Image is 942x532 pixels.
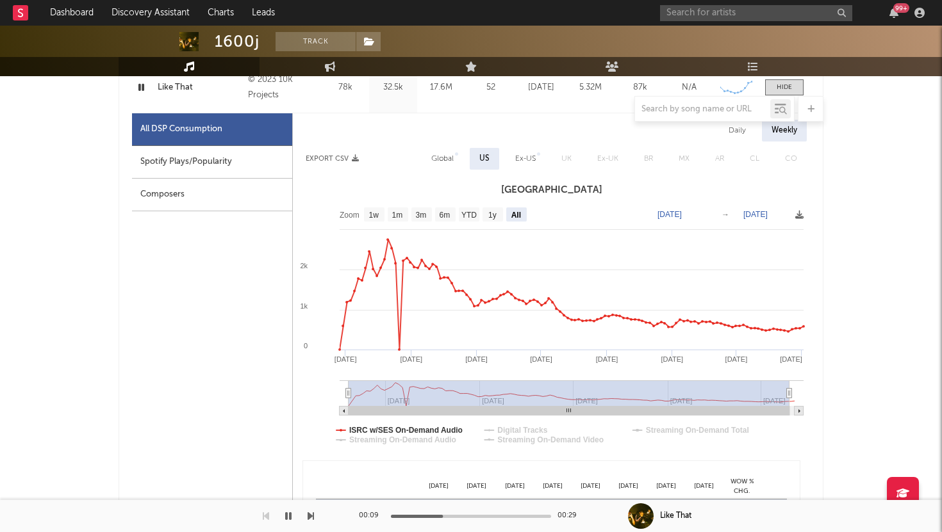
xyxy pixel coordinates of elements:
div: [DATE] [420,481,458,491]
text: → [722,210,729,219]
text: 1y [488,211,497,220]
div: [DATE] [534,481,572,491]
div: [DATE] [572,481,609,491]
div: Daily [719,120,756,141]
text: YTD [461,211,477,220]
input: Search for artists [660,5,852,21]
text: [DATE] [400,355,422,363]
text: 1w [369,211,379,220]
text: [DATE] [743,210,768,219]
div: US [479,151,490,166]
div: [DATE] [647,481,685,491]
div: [DATE] [458,481,495,491]
text: 1m [392,211,403,220]
input: Search by song name or URL [635,104,770,115]
div: Like That [660,510,691,522]
div: All DSP Consumption [132,113,292,146]
text: [DATE] [780,355,802,363]
text: [DATE] [530,355,552,363]
div: © 2023 10K Projects [248,72,318,103]
div: 1600j [215,32,260,51]
div: WoW % Chg. [723,477,761,496]
div: 00:09 [359,508,384,524]
div: All DSP Consumption [140,122,222,137]
div: Composers [132,179,292,211]
div: 78k [324,81,366,94]
div: 17.6M [420,81,462,94]
div: [DATE] [520,81,563,94]
div: 32.5k [372,81,414,94]
div: 99 + [893,3,909,13]
button: Export CSV [306,155,359,163]
div: [DATE] [609,481,647,491]
text: [DATE] [657,210,682,219]
text: Digital Tracks [497,426,547,435]
div: N/A [668,81,711,94]
text: [DATE] [465,355,488,363]
text: Streaming On-Demand Total [646,426,749,435]
div: Ex-US [515,151,536,166]
div: 52 [468,81,513,94]
div: [DATE] [495,481,533,491]
text: [DATE] [725,355,748,363]
text: All [511,211,521,220]
text: [DATE] [596,355,618,363]
text: [DATE] [661,355,683,363]
text: 2k [300,262,308,270]
div: 5.32M [569,81,612,94]
div: Global [431,151,454,166]
text: 3m [416,211,427,220]
div: 00:29 [558,508,583,524]
text: Streaming On-Demand Audio [349,435,456,444]
div: Spotify Plays/Popularity [132,146,292,179]
text: Streaming On-Demand Video [497,435,604,444]
div: 87k [618,81,661,94]
text: Zoom [340,211,359,220]
text: 0 [304,342,308,350]
button: 99+ [889,8,898,18]
div: Weekly [762,120,807,141]
text: 6m [440,211,450,220]
h3: [GEOGRAPHIC_DATA] [293,182,810,198]
text: 1k [300,302,308,310]
text: [DATE] [335,355,357,363]
text: ISRC w/SES On-Demand Audio [349,426,463,435]
a: Like That [158,81,242,94]
div: [DATE] [685,481,723,491]
button: Track [276,32,356,51]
